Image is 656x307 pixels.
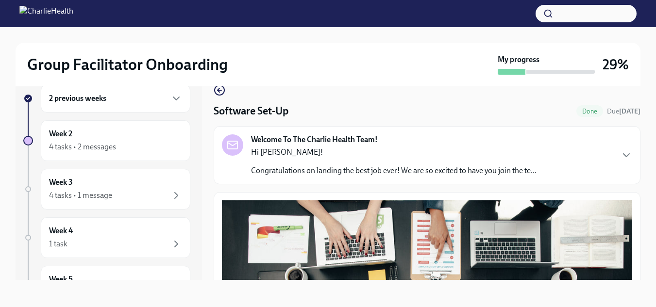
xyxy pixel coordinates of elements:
[49,93,106,104] h6: 2 previous weeks
[49,142,116,152] div: 4 tasks • 2 messages
[498,54,539,65] strong: My progress
[23,266,190,307] a: Week 5
[214,104,288,118] h4: Software Set-Up
[49,190,112,201] div: 4 tasks • 1 message
[607,107,640,115] span: Due
[251,165,537,176] p: Congratulations on landing the best job ever! We are so excited to have you join the te...
[49,177,73,188] h6: Week 3
[251,134,378,145] strong: Welcome To The Charlie Health Team!
[49,274,73,285] h6: Week 5
[19,6,73,21] img: CharlieHealth
[49,129,72,139] h6: Week 2
[603,56,629,73] h3: 29%
[576,108,603,115] span: Done
[23,169,190,210] a: Week 34 tasks • 1 message
[23,120,190,161] a: Week 24 tasks • 2 messages
[251,147,537,158] p: Hi [PERSON_NAME]!
[41,84,190,113] div: 2 previous weeks
[49,239,67,249] div: 1 task
[619,107,640,115] strong: [DATE]
[23,217,190,258] a: Week 41 task
[27,55,228,74] h2: Group Facilitator Onboarding
[49,226,73,236] h6: Week 4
